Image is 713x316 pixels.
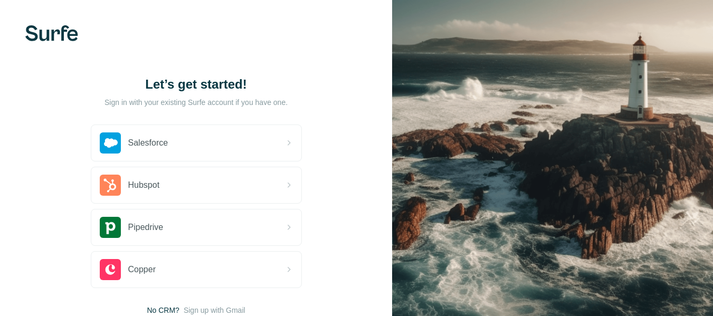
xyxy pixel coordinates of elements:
[100,217,121,238] img: pipedrive's logo
[104,97,288,108] p: Sign in with your existing Surfe account if you have one.
[128,179,160,191] span: Hubspot
[100,259,121,280] img: copper's logo
[128,221,164,234] span: Pipedrive
[25,25,78,41] img: Surfe's logo
[128,137,168,149] span: Salesforce
[100,132,121,154] img: salesforce's logo
[147,305,179,315] span: No CRM?
[91,76,302,93] h1: Let’s get started!
[128,263,156,276] span: Copper
[184,305,245,315] button: Sign up with Gmail
[100,175,121,196] img: hubspot's logo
